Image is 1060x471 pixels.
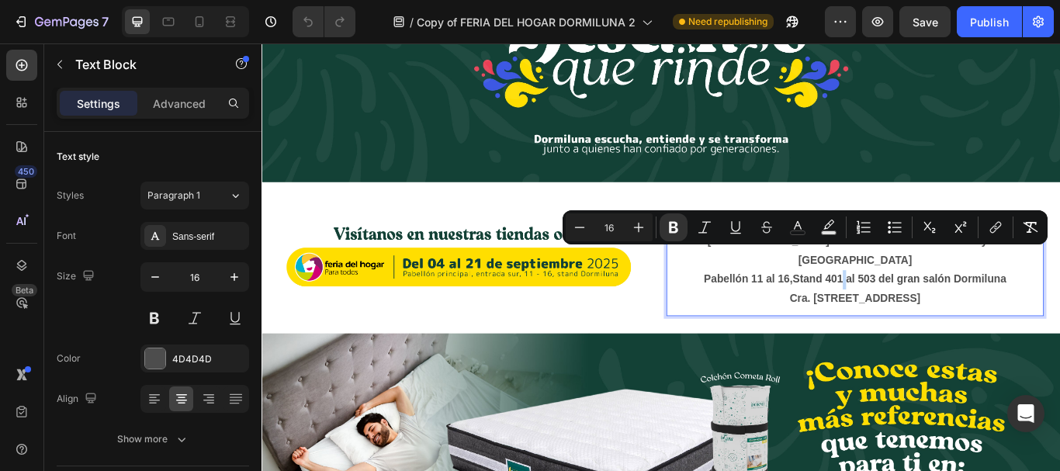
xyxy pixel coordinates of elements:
[57,150,99,164] div: Text style
[417,14,636,30] span: Copy of FERIA DEL HOGAR DORMILUNA 2
[15,165,37,178] div: 450
[57,229,76,243] div: Font
[520,223,864,259] strong: [DEMOGRAPHIC_DATA] en nuestros Puntos de Venta y en [GEOGRAPHIC_DATA]
[57,266,98,287] div: Size
[57,389,100,410] div: Align
[899,6,951,37] button: Save
[140,182,249,210] button: Paragraph 1
[172,352,245,366] div: 4D4D4D
[970,14,1009,30] div: Publish
[293,6,355,37] div: Undo/Redo
[75,55,207,74] p: Text Block
[515,268,618,282] strong: Pabellón 11 al 16,
[77,95,120,112] p: Settings
[172,230,245,244] div: Sans-serif
[563,210,1048,244] div: Editor contextual toolbar
[153,95,206,112] p: Advanced
[117,431,189,447] div: Show more
[147,189,200,203] span: Paragraph 1
[57,425,249,453] button: Show more
[913,16,938,29] span: Save
[1007,395,1044,432] div: Open Intercom Messenger
[807,268,868,282] strong: Dormiluna
[57,189,84,203] div: Styles
[410,14,414,30] span: /
[957,6,1022,37] button: Publish
[472,218,912,310] div: Rich Text Editor. Editing area: main
[57,352,81,365] div: Color
[6,6,116,37] button: 7
[619,268,803,282] strong: Stand 401 al 503 del gran salón
[688,15,767,29] span: Need republishing
[262,43,1060,471] iframe: Design area
[12,284,37,296] div: Beta
[102,12,109,31] p: 7
[615,291,767,304] strong: Cra. [STREET_ADDRESS]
